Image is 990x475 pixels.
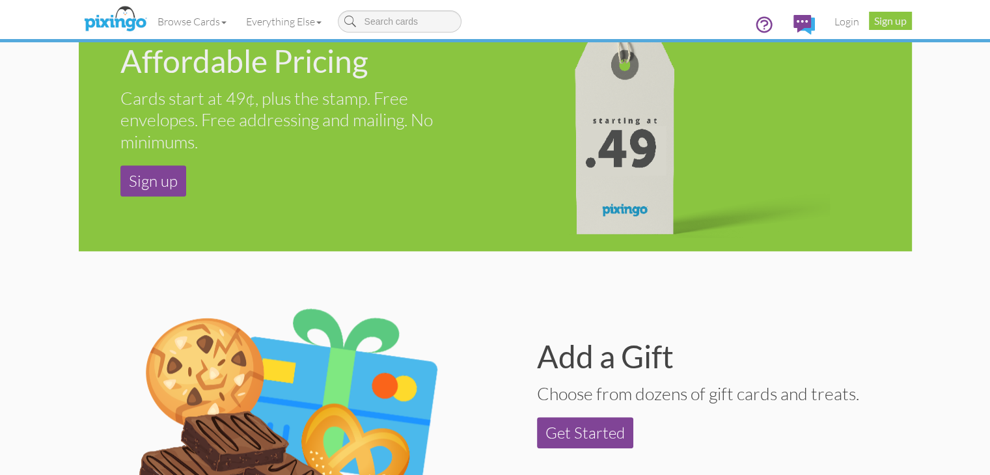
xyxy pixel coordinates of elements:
[120,165,186,197] a: Sign up
[537,341,901,372] div: Add a Gift
[120,46,485,77] div: Affordable Pricing
[537,383,901,404] div: Choose from dozens of gift cards and treats.
[869,12,912,30] a: Sign up
[81,3,150,36] img: pixingo logo
[825,5,869,38] a: Login
[537,417,633,448] a: Get Started
[148,5,236,38] a: Browse Cards
[236,5,331,38] a: Everything Else
[793,15,815,34] img: comments.svg
[338,10,461,33] input: Search cards
[564,4,844,251] img: pricetag.png
[120,87,485,152] div: Cards start at 49¢, plus the stamp. Free envelopes. Free addressing and mailing. No minimums.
